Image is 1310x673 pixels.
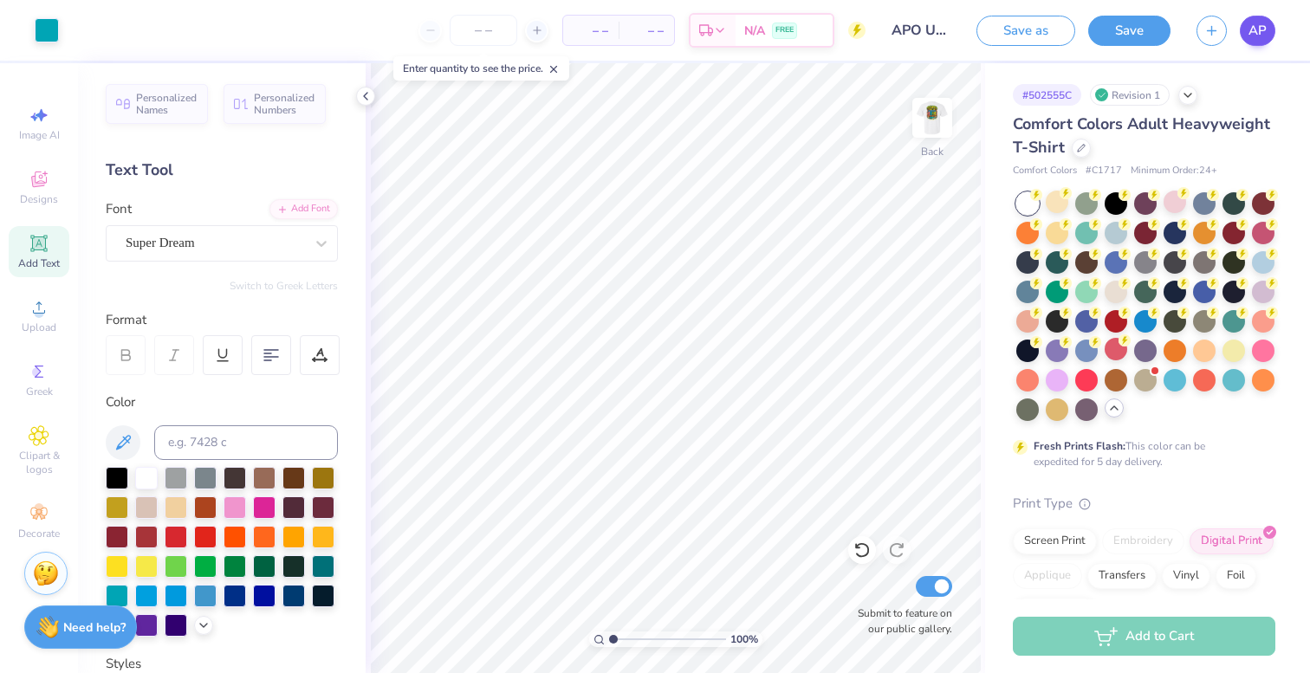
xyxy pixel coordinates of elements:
div: Revision 1 [1090,84,1170,106]
button: Switch to Greek Letters [230,279,338,293]
span: 100 % [730,631,758,647]
input: Untitled Design [879,13,963,48]
span: Personalized Names [136,92,198,116]
span: Greek [26,385,53,398]
div: Print Type [1013,494,1275,514]
span: Minimum Order: 24 + [1131,164,1217,178]
span: – – [629,22,664,40]
span: Image AI [19,128,60,142]
div: Screen Print [1013,528,1097,554]
img: Back [915,100,950,135]
span: FREE [775,24,794,36]
div: Embroidery [1102,528,1184,554]
div: Foil [1216,563,1256,589]
span: Comfort Colors Adult Heavyweight T-Shirt [1013,113,1270,158]
span: – – [574,22,608,40]
a: AP [1240,16,1275,46]
strong: Need help? [63,619,126,636]
span: Upload [22,320,56,334]
span: Add Text [18,256,60,270]
div: # 502555C [1013,84,1081,106]
input: e.g. 7428 c [154,425,338,460]
div: Vinyl [1162,563,1210,589]
div: Rhinestones [1013,598,1097,624]
div: Applique [1013,563,1082,589]
div: This color can be expedited for 5 day delivery. [1034,438,1247,469]
span: Personalized Numbers [254,92,315,116]
button: Save as [976,16,1075,46]
button: Save [1088,16,1171,46]
span: Comfort Colors [1013,164,1077,178]
div: Add Font [269,199,338,219]
span: # C1717 [1086,164,1122,178]
label: Font [106,199,132,219]
label: Submit to feature on our public gallery. [848,605,952,637]
div: Back [921,144,944,159]
span: AP [1248,21,1267,41]
span: Clipart & logos [9,449,69,476]
span: Decorate [18,527,60,540]
div: Digital Print [1190,528,1274,554]
strong: Fresh Prints Flash: [1034,439,1125,453]
div: Transfers [1087,563,1157,589]
div: Enter quantity to see the price. [393,56,569,81]
span: N/A [744,22,765,40]
div: Color [106,392,338,412]
span: Designs [20,192,58,206]
div: Text Tool [106,159,338,182]
input: – – [450,15,517,46]
div: Format [106,310,340,330]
